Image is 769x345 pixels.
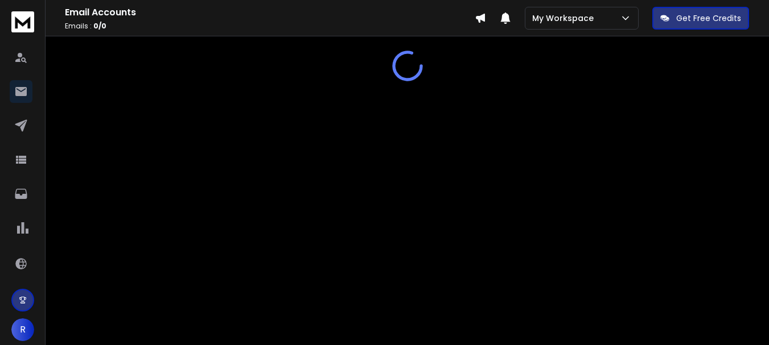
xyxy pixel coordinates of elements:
[65,6,475,19] h1: Email Accounts
[11,318,34,341] button: R
[532,13,598,24] p: My Workspace
[676,13,741,24] p: Get Free Credits
[11,11,34,32] img: logo
[652,7,749,30] button: Get Free Credits
[93,21,106,31] span: 0 / 0
[65,22,475,31] p: Emails :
